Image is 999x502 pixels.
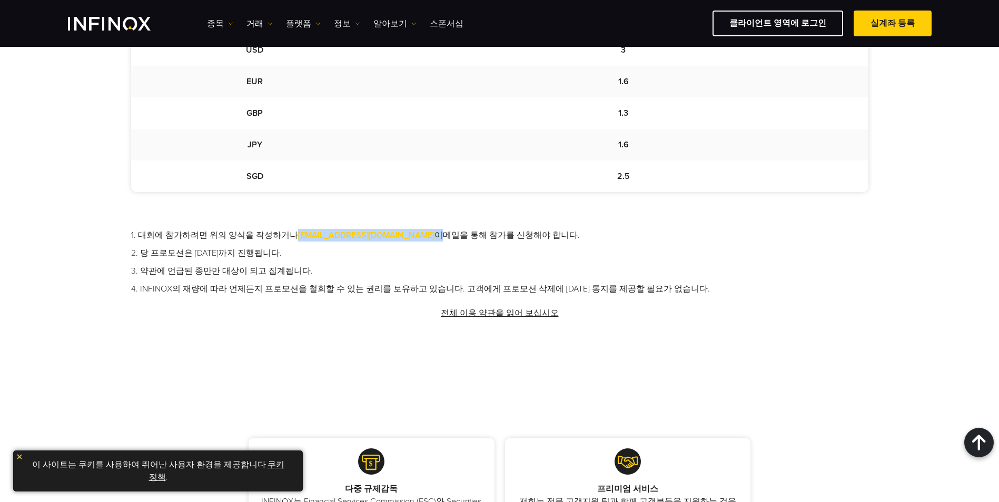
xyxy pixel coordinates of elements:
[379,97,868,129] td: 1.3
[68,17,175,31] a: INFINOX Logo
[373,17,417,30] a: 알아보기
[131,160,379,192] td: SGD
[131,247,868,259] li: 2. 당 프로모션은 [DATE]까지 진행됩니다.
[379,34,868,66] td: 3
[597,484,658,494] strong: 프리미엄 서비스
[131,283,868,295] li: 4. INFINOX의 재량에 따라 언제든지 프로모션을 철회할 수 있는 권리를 보유하고 있습니다. 고객에게 프로모션 삭제에 [DATE] 통지를 제공할 필요가 없습니다.
[713,11,843,36] a: 클라이언트 영역에 로그인
[298,230,434,240] a: [EMAIL_ADDRESS][DOMAIN_NAME]
[440,300,560,326] a: 전체 이용 약관을 읽어 보십시오
[430,17,463,30] a: 스폰서십
[345,484,398,494] strong: 다중 규제감독
[379,66,868,97] td: 1.6
[379,129,868,160] td: 1.6
[286,17,321,30] a: 플랫폼
[131,97,379,129] td: GBP
[131,229,868,242] li: 1. 대회에 참가하려면 위의 양식을 작성하거나 이메일을 통해 참가를 신청해야 합니다.
[379,160,868,192] td: 2.5
[246,17,273,30] a: 거래
[207,17,233,30] a: 종목
[131,66,379,97] td: EUR
[854,11,932,36] a: 실계좌 등록
[131,34,379,66] td: USD
[131,129,379,160] td: JPY
[16,453,23,460] img: yellow close icon
[334,17,360,30] a: 정보
[131,265,868,277] li: 3. 약관에 언급된 종만만 대상이 되고 집계됩니다.
[18,456,298,486] p: 이 사이트는 쿠키를 사용하여 뛰어난 사용자 환경을 제공합니다. .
